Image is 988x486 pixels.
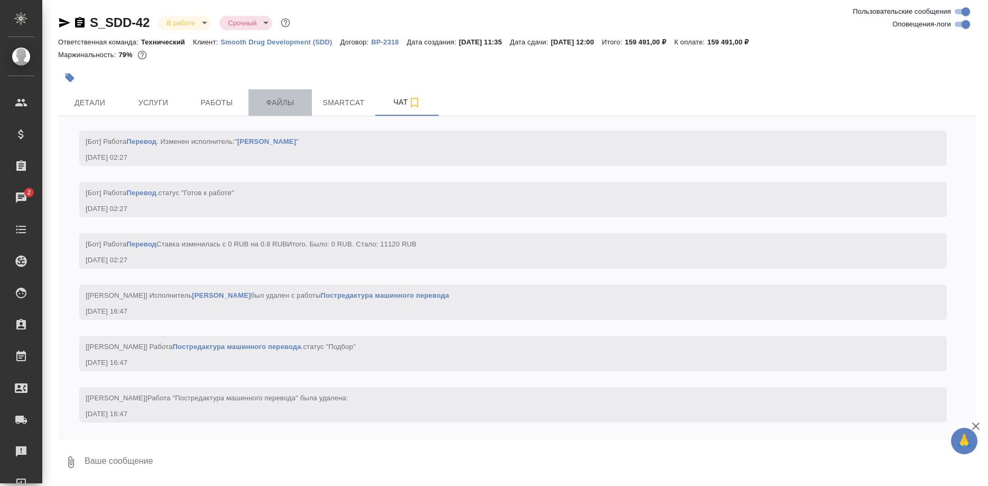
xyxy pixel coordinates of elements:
span: Оповещения-логи [892,19,951,30]
button: Срочный [225,19,260,27]
div: [DATE] 16:47 [86,409,910,419]
div: [DATE] 02:27 [86,204,910,214]
a: S_SDD-42 [90,15,150,30]
span: 2 [21,187,37,198]
p: Дата создания: [407,38,459,46]
p: 159 491,00 ₽ [707,38,756,46]
a: Перевод [126,240,156,248]
span: Услуги [128,96,179,109]
p: Итого: [602,38,625,46]
span: [[PERSON_NAME]] Работа . [86,343,356,351]
span: Чат [382,96,432,109]
p: [DATE] 11:35 [459,38,510,46]
p: [DATE] 12:00 [551,38,602,46]
a: 2 [3,185,40,211]
span: Работы [191,96,242,109]
span: 🙏 [955,430,973,452]
button: В работе [163,19,198,27]
span: [Бот] Работа . [86,189,234,197]
p: Договор: [340,38,372,46]
span: [Бот] Работа Ставка изменилась с 0 RUB на 0.8 RUB [86,240,417,248]
a: Постредактура машинного перевода [321,291,449,299]
button: 🙏 [951,428,977,454]
p: Клиент: [193,38,220,46]
a: Smooth Drug Development (SDD) [220,37,340,46]
span: [[PERSON_NAME]] [86,394,348,402]
button: Добавить тэг [58,66,81,89]
div: В работе [158,16,211,30]
button: 27513.76 RUB; [135,48,149,62]
span: Пользовательские сообщения [853,6,951,17]
span: [Бот] Работа . Изменен исполнитель: [86,137,299,145]
a: Постредактура машинного перевода [172,343,301,351]
span: " " [235,137,299,145]
span: Итого. Было: 0 RUB. Стало: 11120 RUB [287,240,417,248]
span: [[PERSON_NAME]] Исполнитель был удален с работы [86,291,449,299]
p: Дата сдачи: [510,38,551,46]
p: Технический [141,38,193,46]
span: Smartcat [318,96,369,109]
span: Работа "Постредактура машинного перевода" была удалена: [147,394,348,402]
p: Маржинальность: [58,51,118,59]
span: Детали [64,96,115,109]
div: [DATE] 02:27 [86,152,910,163]
a: [PERSON_NAME] [237,137,296,145]
a: Перевод [126,189,156,197]
a: [PERSON_NAME] [192,291,251,299]
span: статус "Подбор" [303,343,355,351]
button: Скопировать ссылку для ЯМессенджера [58,16,71,29]
p: 79% [118,51,135,59]
div: [DATE] 16:47 [86,306,910,317]
p: К оплате: [674,38,707,46]
div: В работе [219,16,272,30]
div: [DATE] 02:27 [86,255,910,265]
p: 159 491,00 ₽ [625,38,674,46]
button: Доп статусы указывают на важность/срочность заказа [279,16,292,30]
p: Ответственная команда: [58,38,141,46]
a: Перевод [126,137,156,145]
p: ВР-2318 [371,38,407,46]
p: Smooth Drug Development (SDD) [220,38,340,46]
a: ВР-2318 [371,37,407,46]
div: [DATE] 16:47 [86,357,910,368]
button: Скопировать ссылку [73,16,86,29]
span: Файлы [255,96,306,109]
span: статус "Готов к работе" [159,189,234,197]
